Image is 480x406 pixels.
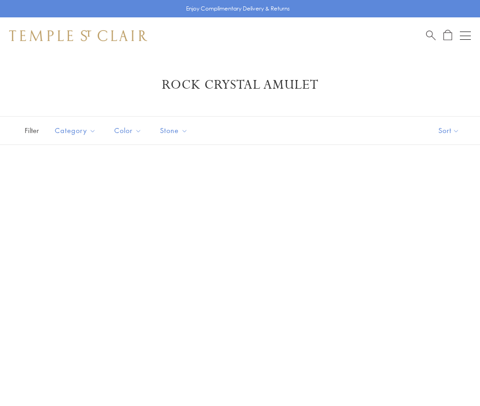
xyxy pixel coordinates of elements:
[107,120,149,141] button: Color
[443,30,452,41] a: Open Shopping Bag
[155,125,195,136] span: Stone
[9,30,147,41] img: Temple St. Clair
[418,117,480,144] button: Show sort by
[426,30,436,41] a: Search
[186,4,290,13] p: Enjoy Complimentary Delivery & Returns
[110,125,149,136] span: Color
[48,120,103,141] button: Category
[50,125,103,136] span: Category
[460,30,471,41] button: Open navigation
[153,120,195,141] button: Stone
[23,77,457,93] h1: Rock Crystal Amulet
